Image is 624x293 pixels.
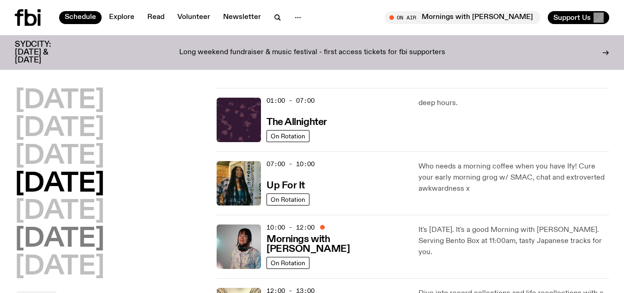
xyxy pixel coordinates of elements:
[418,98,609,109] p: deep hours.
[267,130,309,142] a: On Rotation
[217,161,261,206] img: Ify - a Brown Skin girl with black braided twists, looking up to the side with her tongue stickin...
[267,116,327,127] a: The Allnighter
[267,257,309,269] a: On Rotation
[418,161,609,194] p: Who needs a morning coffee when you have Ify! Cure your early morning grog w/ SMAC, chat and extr...
[385,11,540,24] button: On AirMornings with [PERSON_NAME]
[15,88,104,114] button: [DATE]
[172,11,216,24] a: Volunteer
[267,179,305,191] a: Up For It
[267,235,407,254] h3: Mornings with [PERSON_NAME]
[15,143,104,169] button: [DATE]
[553,13,591,22] span: Support Us
[218,11,267,24] a: Newsletter
[15,226,104,252] button: [DATE]
[271,196,305,203] span: On Rotation
[103,11,140,24] a: Explore
[15,254,104,280] button: [DATE]
[267,160,315,168] span: 07:00 - 10:00
[267,96,315,105] span: 01:00 - 07:00
[142,11,170,24] a: Read
[179,49,445,57] p: Long weekend fundraiser & music festival - first access tickets for fbi supporters
[267,118,327,127] h3: The Allnighter
[15,41,74,64] h3: SYDCITY: [DATE] & [DATE]
[15,199,104,224] button: [DATE]
[15,116,104,142] button: [DATE]
[267,181,305,191] h3: Up For It
[267,233,407,254] a: Mornings with [PERSON_NAME]
[418,224,609,258] p: It's [DATE]. It's a good Morning with [PERSON_NAME]. Serving Bento Box at 11:00am, tasty Japanese...
[267,193,309,206] a: On Rotation
[15,171,104,197] button: [DATE]
[548,11,609,24] button: Support Us
[59,11,102,24] a: Schedule
[271,259,305,266] span: On Rotation
[267,223,315,232] span: 10:00 - 12:00
[217,224,261,269] img: Kana Frazer is smiling at the camera with her head tilted slightly to her left. She wears big bla...
[271,132,305,139] span: On Rotation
